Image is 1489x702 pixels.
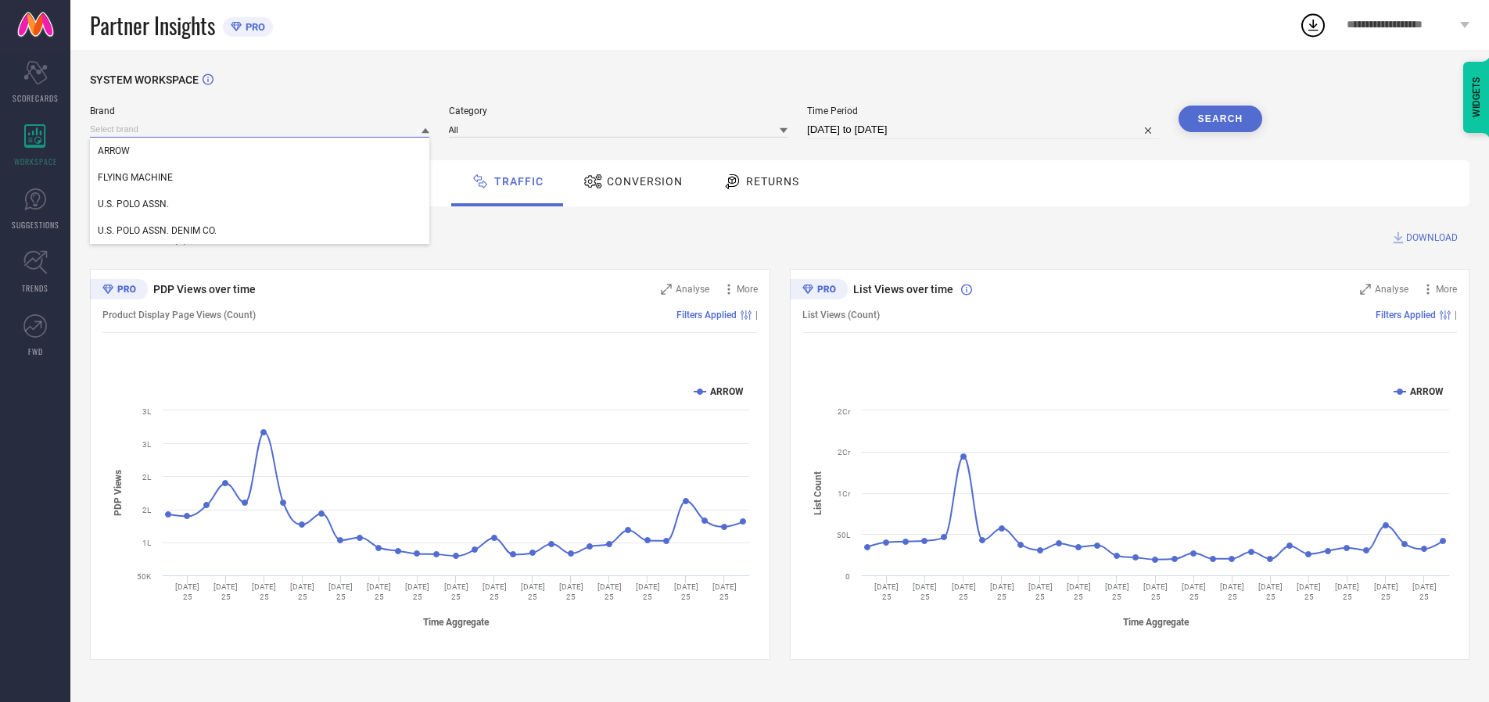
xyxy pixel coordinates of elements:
tspan: List Count [813,471,823,514]
div: Premium [790,279,848,303]
text: [DATE] 25 [1297,582,1321,601]
span: Filters Applied [1376,310,1436,321]
span: More [1436,284,1457,295]
span: | [1455,310,1457,321]
span: Traffic [494,175,544,188]
span: Time Period [807,106,1159,116]
span: DOWNLOAD [1406,230,1458,245]
text: 2Cr [838,407,851,416]
div: Open download list [1299,11,1327,39]
span: Conversion [607,175,683,188]
text: [DATE] 25 [252,582,276,601]
button: Search [1179,106,1263,132]
svg: Zoom [661,284,672,295]
span: FWD [28,346,43,357]
text: ARROW [710,386,744,397]
span: | [755,310,758,321]
tspan: PDP Views [113,470,124,516]
text: 50L [837,531,851,539]
span: Returns [746,175,799,188]
span: ARROW [98,145,130,156]
text: [DATE] 25 [1182,582,1206,601]
text: ARROW [1410,386,1444,397]
span: TRENDS [22,282,48,294]
span: List Views (Count) [802,310,880,321]
span: FLYING MACHINE [98,172,173,183]
text: 2L [142,506,152,514]
text: 2Cr [838,448,851,457]
span: WORKSPACE [14,156,57,167]
span: Filters Applied [676,310,737,321]
text: [DATE] 25 [367,582,391,601]
span: U.S. POLO ASSN. [98,199,169,210]
text: [DATE] 25 [1028,582,1052,601]
span: SUGGESTIONS [12,219,59,231]
text: [DATE] 25 [874,582,899,601]
text: [DATE] 25 [213,582,238,601]
text: [DATE] 25 [989,582,1014,601]
text: [DATE] 25 [328,582,353,601]
input: Select time period [807,120,1159,139]
svg: Zoom [1360,284,1371,295]
text: 0 [845,572,850,581]
span: List Views over time [853,283,953,295]
text: [DATE] 25 [1066,582,1090,601]
text: 2L [142,473,152,482]
text: 3L [142,407,152,416]
span: Analyse [676,284,709,295]
text: [DATE] 25 [521,582,545,601]
text: [DATE] 25 [951,582,975,601]
span: PDP Views over time [153,283,256,295]
text: [DATE] 25 [1104,582,1128,601]
tspan: Time Aggregate [423,617,490,628]
text: [DATE] 25 [175,582,199,601]
span: Analyse [1375,284,1408,295]
text: 3L [142,440,152,449]
span: PRO [242,21,265,33]
text: [DATE] 25 [636,582,660,601]
text: [DATE] 25 [1143,582,1168,601]
span: Partner Insights [90,9,215,41]
span: More [737,284,758,295]
text: [DATE] 25 [913,582,937,601]
text: [DATE] 25 [597,582,622,601]
span: SCORECARDS [13,92,59,104]
text: 1Cr [838,489,851,498]
text: [DATE] 25 [712,582,737,601]
span: SYSTEM WORKSPACE [90,73,199,86]
text: [DATE] 25 [483,582,507,601]
text: [DATE] 25 [444,582,468,601]
text: [DATE] 25 [405,582,429,601]
text: [DATE] 25 [1373,582,1398,601]
text: [DATE] 25 [1220,582,1244,601]
input: Select brand [90,121,429,138]
text: [DATE] 25 [1412,582,1436,601]
text: [DATE] 25 [290,582,314,601]
text: 50K [137,572,152,581]
span: U.S. POLO ASSN. DENIM CO. [98,225,217,236]
span: Category [449,106,788,116]
span: Product Display Page Views (Count) [102,310,256,321]
text: 1L [142,539,152,547]
div: FLYING MACHINE [90,164,429,191]
span: Brand [90,106,429,116]
tspan: Time Aggregate [1122,617,1189,628]
div: Premium [90,279,148,303]
div: U.S. POLO ASSN. [90,191,429,217]
div: ARROW [90,138,429,164]
text: [DATE] 25 [674,582,698,601]
text: [DATE] 25 [1335,582,1359,601]
text: [DATE] 25 [559,582,583,601]
text: [DATE] 25 [1258,582,1283,601]
div: U.S. POLO ASSN. DENIM CO. [90,217,429,244]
